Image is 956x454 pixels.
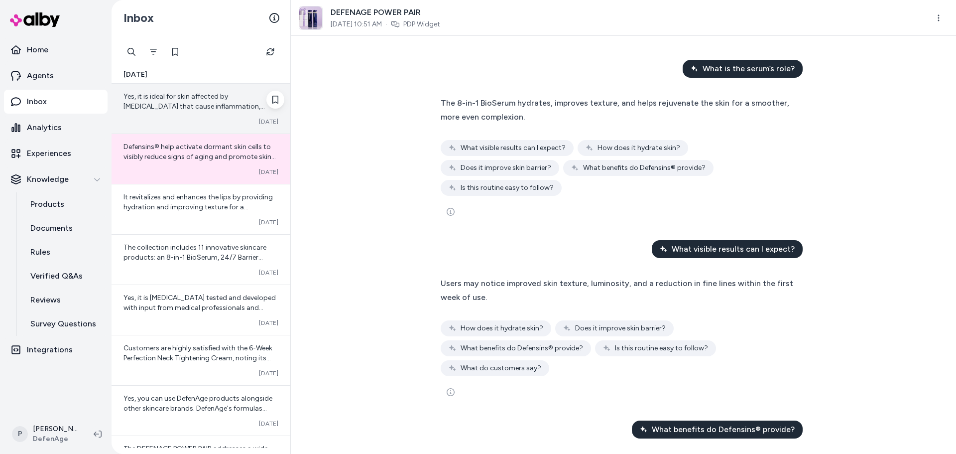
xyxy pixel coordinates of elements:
a: Products [20,192,108,216]
p: Reviews [30,294,61,306]
span: P [12,426,28,442]
span: [DATE] [259,218,278,226]
p: Survey Questions [30,318,96,330]
span: Does it improve skin barrier? [461,163,551,173]
a: Agents [4,64,108,88]
span: What visible results can I expect? [672,243,795,255]
button: See more [441,382,461,402]
span: DEFENAGE POWER PAIR [331,6,440,18]
button: P[PERSON_NAME]DefenAge [6,418,86,450]
p: Verified Q&As [30,270,83,282]
a: Defensins® help activate dormant skin cells to visibly reduce signs of aging and promote skin ren... [112,134,290,184]
span: Yes, it is [MEDICAL_DATA] tested and developed with input from medical professionals and aestheti... [123,294,276,322]
span: What benefits do Defensins® provide? [583,163,706,173]
span: Does it improve skin barrier? [575,323,666,333]
a: Rules [20,240,108,264]
span: How does it hydrate skin? [461,323,543,333]
span: [DATE] [259,319,278,327]
a: Integrations [4,338,108,362]
p: Documents [30,222,73,234]
p: Agents [27,70,54,82]
span: What is the serum’s role? [703,63,795,75]
span: Customers are highly satisfied with the 6-Week Perfection Neck Tightening Cream, noting its effec... [123,344,277,452]
a: The collection includes 11 innovative skincare products: an 8-in-1 BioSerum, 24/7 Barrier Balance... [112,234,290,285]
a: Yes, you can use DefenAge products alongside other skincare brands. DefenAge's formulas work thro... [112,385,290,436]
button: Filter [143,42,163,62]
span: [DATE] [259,269,278,277]
span: It revitalizes and enhances the lips by providing hydration and improving texture for a [PERSON_N... [123,193,273,221]
button: Knowledge [4,167,108,191]
p: Analytics [27,122,62,134]
span: [DATE] 10:51 AM [331,19,382,29]
button: Refresh [260,42,280,62]
p: Inbox [27,96,47,108]
a: Survey Questions [20,312,108,336]
img: power-duo-v3.jpg [299,6,322,29]
span: [DATE] [259,168,278,176]
span: [DATE] [259,369,278,377]
a: Inbox [4,90,108,114]
a: Documents [20,216,108,240]
span: Users may notice improved skin texture, luminosity, and a reduction in fine lines within the firs... [441,279,793,302]
a: PDP Widget [403,19,440,29]
span: How does it hydrate skin? [597,143,680,153]
a: Reviews [20,288,108,312]
span: Yes, it is ideal for skin affected by [MEDICAL_DATA] that cause inflammation, redness, and sensit... [123,92,265,121]
p: [PERSON_NAME] [33,424,78,434]
a: Yes, it is ideal for skin affected by [MEDICAL_DATA] that cause inflammation, redness, and sensit... [112,84,290,134]
a: It revitalizes and enhances the lips by providing hydration and improving texture for a [PERSON_N... [112,184,290,234]
span: [DATE] [259,118,278,126]
span: The collection includes 11 innovative skincare products: an 8-in-1 BioSerum, 24/7 Barrier Balance... [123,243,276,341]
span: DefenAge [33,434,78,444]
span: [DATE] [259,420,278,428]
p: Products [30,198,64,210]
h2: Inbox [123,10,154,25]
span: The 8-in-1 BioSerum hydrates, improves texture, and helps rejuvenate the skin for a smoother, mor... [441,98,789,122]
a: Yes, it is [MEDICAL_DATA] tested and developed with input from medical professionals and aestheti... [112,285,290,335]
p: Home [27,44,48,56]
span: What benefits do Defensins® provide? [461,343,583,353]
a: Home [4,38,108,62]
span: What benefits do Defensins® provide? [652,424,795,436]
p: Knowledge [27,173,69,185]
span: [DATE] [123,70,147,80]
span: Defensins® help activate dormant skin cells to visibly reduce signs of aging and promote skin ren... [123,143,276,171]
a: Verified Q&As [20,264,108,288]
span: Is this routine easy to follow? [461,183,554,193]
p: Experiences [27,148,71,159]
span: Is this routine easy to follow? [615,343,708,353]
a: Analytics [4,116,108,140]
button: See more [441,202,461,222]
a: Experiences [4,142,108,165]
span: · [386,19,387,29]
p: Rules [30,246,50,258]
p: Integrations [27,344,73,356]
span: What visible results can I expect? [461,143,566,153]
img: alby Logo [10,12,60,27]
a: Customers are highly satisfied with the 6-Week Perfection Neck Tightening Cream, noting its effec... [112,335,290,385]
span: What do customers say? [461,363,541,373]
